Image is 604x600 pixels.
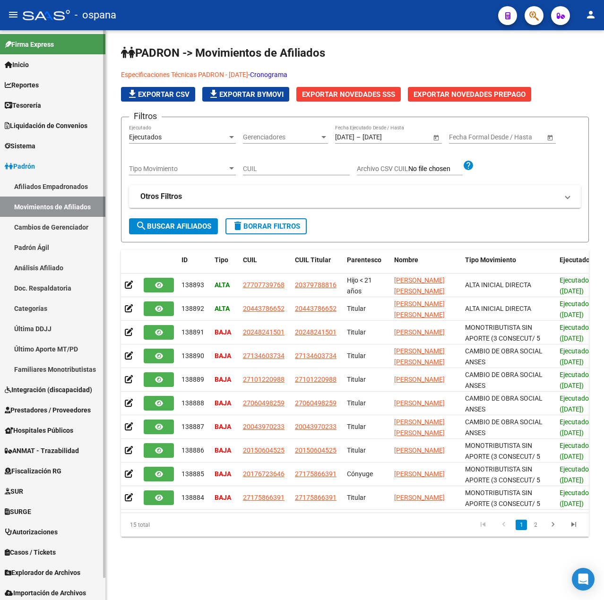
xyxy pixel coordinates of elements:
[465,371,543,389] span: CAMBIO DE OBRA SOCIAL ANSES
[295,494,337,501] span: 27175866391
[465,347,543,366] span: CAMBIO DE OBRA SOCIAL ANSES
[394,446,445,454] span: [PERSON_NAME]
[5,60,29,70] span: Inicio
[127,90,190,99] span: Exportar CSV
[181,352,204,360] span: 138890
[560,442,589,460] span: Ejecutado ([DATE])
[295,376,337,383] span: 27101220988
[5,120,87,131] span: Liquidación de Convenios
[295,328,337,336] span: 20248241501
[8,9,19,20] mat-icon: menu
[347,276,372,295] span: Hijo < 21 años
[215,281,230,289] strong: ALTA
[181,446,204,454] span: 138886
[121,71,248,78] a: Especificaciones Técnicas PADRON - [DATE]
[5,385,92,395] span: Integración (discapacidad)
[356,133,361,141] span: –
[295,470,337,478] span: 27175866391
[215,446,231,454] strong: BAJA
[121,69,589,80] p: -
[5,567,80,578] span: Explorador de Archivos
[5,588,86,598] span: Importación de Archivos
[465,256,516,264] span: Tipo Movimiento
[347,376,366,383] span: Titular
[335,133,354,141] input: Fecha inicio
[215,328,231,336] strong: BAJA
[560,300,589,318] span: Ejecutado ([DATE])
[5,466,61,476] span: Fiscalización RG
[560,347,589,366] span: Ejecutado ([DATE])
[545,132,555,142] button: Open calendar
[129,110,162,123] h3: Filtros
[357,165,408,172] span: Archivo CSV CUIL
[181,305,204,312] span: 138892
[394,256,418,264] span: Nombre
[408,165,463,173] input: Archivo CSV CUIL
[528,517,543,533] li: page 2
[243,305,285,312] span: 20443786652
[431,132,441,142] button: Open calendar
[121,46,325,60] span: PADRON -> Movimientos de Afiliados
[243,281,285,289] span: 27707739768
[302,90,395,99] span: Exportar Novedades SSS
[343,250,390,281] datatable-header-cell: Parentesco
[560,276,589,295] span: Ejecutado ([DATE])
[560,371,589,389] span: Ejecutado ([DATE])
[232,220,243,231] mat-icon: delete
[347,399,366,407] span: Titular
[572,568,595,591] div: Open Intercom Messenger
[5,547,56,557] span: Casos / Tickets
[121,87,195,102] button: Exportar CSV
[181,423,204,430] span: 138887
[465,394,543,413] span: CAMBIO DE OBRA SOCIAL ANSES
[565,520,583,530] a: go to last page
[465,418,543,437] span: CAMBIO DE OBRA SOCIAL ANSES
[239,250,291,281] datatable-header-cell: CUIL
[560,256,590,264] span: Ejecutado
[215,494,231,501] strong: BAJA
[243,133,319,141] span: Gerenciadores
[492,133,538,141] input: Fecha fin
[243,256,257,264] span: CUIL
[408,87,531,102] button: Exportar Novedades Prepago
[75,5,116,26] span: - ospana
[394,376,445,383] span: [PERSON_NAME]
[449,133,483,141] input: Fecha inicio
[390,250,461,281] datatable-header-cell: Nombre
[295,256,331,264] span: CUIL Titular
[347,423,366,430] span: Titular
[585,9,596,20] mat-icon: person
[394,418,445,437] span: [PERSON_NAME] [PERSON_NAME]
[560,324,589,342] span: Ejecutado ([DATE])
[215,256,228,264] span: Tipo
[202,87,289,102] button: Exportar Bymovi
[181,256,188,264] span: ID
[215,423,231,430] strong: BAJA
[465,281,531,289] span: ALTA INICIAL DIRECTA
[530,520,541,530] a: 2
[225,218,307,234] button: Borrar Filtros
[362,133,409,141] input: Fecha fin
[5,446,79,456] span: ANMAT - Trazabilidad
[514,517,528,533] li: page 1
[347,446,366,454] span: Titular
[243,352,285,360] span: 27134603734
[295,305,337,312] span: 20443786652
[394,470,445,478] span: [PERSON_NAME]
[295,281,337,289] span: 20379788816
[465,489,540,518] span: MONOTRIBUTISTA SIN APORTE (3 CONSECUT/ 5 ALTERNAD)
[243,399,285,407] span: 27060498259
[5,80,39,90] span: Reportes
[295,399,337,407] span: 27060498259
[5,527,58,537] span: Autorizaciones
[208,90,284,99] span: Exportar Bymovi
[394,328,445,336] span: [PERSON_NAME]
[243,328,285,336] span: 20248241501
[215,399,231,407] strong: BAJA
[465,324,540,353] span: MONOTRIBUTISTA SIN APORTE (3 CONSECUT/ 5 ALTERNAD)
[5,39,54,50] span: Firma Express
[181,281,204,289] span: 138893
[129,133,162,141] span: Ejecutados
[347,328,366,336] span: Titular
[560,465,589,484] span: Ejecutado ([DATE])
